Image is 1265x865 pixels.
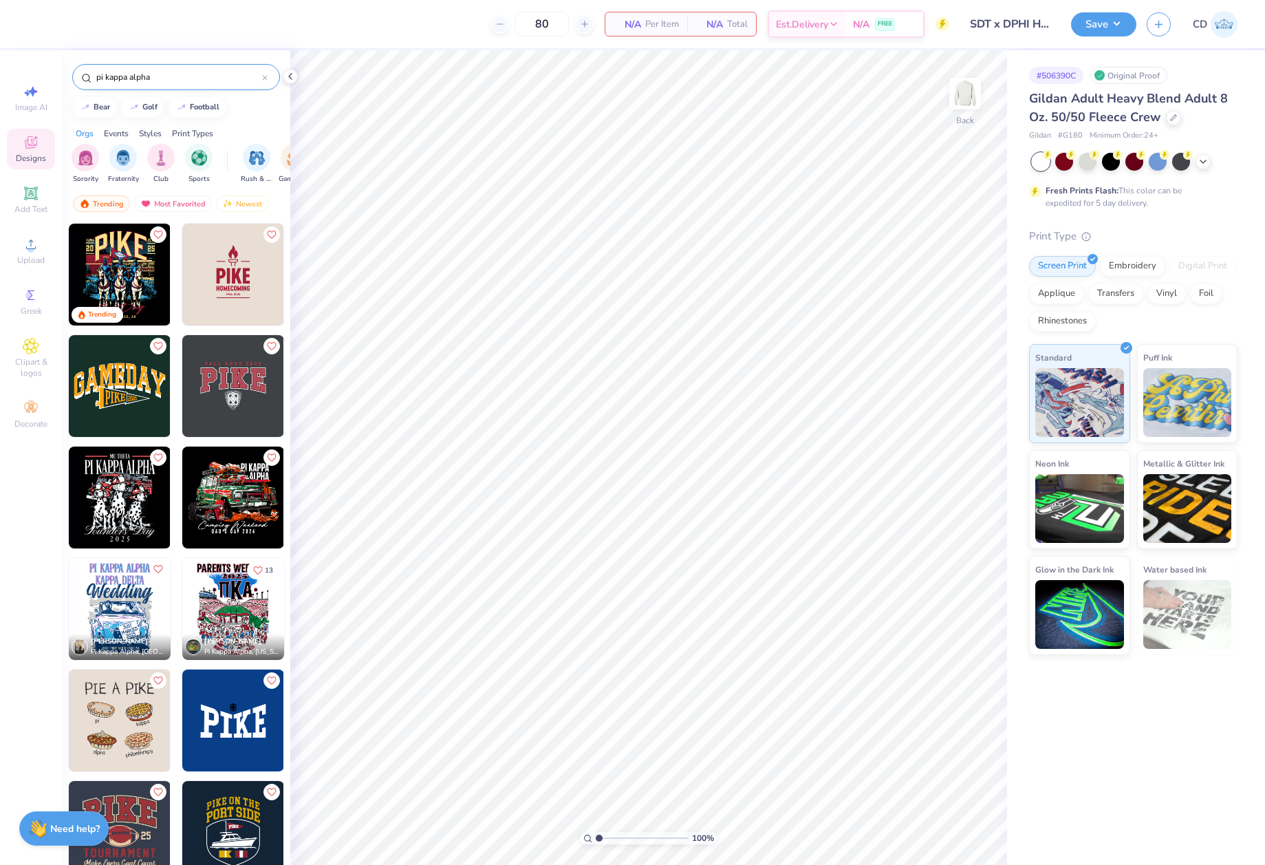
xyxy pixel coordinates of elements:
[170,224,272,325] img: 0ddcd035-5903-43de-8b31-5afed14ed59a
[1088,284,1143,304] div: Transfers
[1147,284,1186,304] div: Vinyl
[150,561,166,577] button: Like
[185,144,213,184] div: filter for Sports
[147,144,175,184] button: filter button
[91,637,148,646] span: [PERSON_NAME]
[147,144,175,184] div: filter for Club
[182,447,284,548] img: 15e8581f-34fd-43cc-953b-2ecc85b9b181
[69,558,171,660] img: 62786739-e764-4780-8106-1018ba2a7c93
[14,204,47,215] span: Add Text
[878,19,892,29] span: FREE
[515,12,569,36] input: – –
[1058,130,1083,142] span: # G180
[170,558,272,660] img: 12cd3c5b-4ab2-4935-b179-4b1011e33476
[695,17,723,32] span: N/A
[72,144,99,184] div: filter for Sorority
[1035,350,1072,365] span: Standard
[185,144,213,184] button: filter button
[69,335,171,437] img: 467dd3e4-b0a8-4a0b-a5e1-a3aacdc9aae2
[7,356,55,378] span: Clipart & logos
[1029,256,1096,277] div: Screen Print
[1211,11,1237,38] img: Cedric Diasanta
[69,447,171,548] img: 8f57ec90-82fb-4807-b326-6b9b3beab7c8
[1035,456,1069,471] span: Neon Ink
[182,670,284,771] img: e28d280e-db5f-4c38-b538-89519d104d75
[190,103,219,111] div: football
[1090,130,1158,142] span: Minimum Order: 24 +
[76,127,94,140] div: Orgs
[129,103,140,111] img: trend_line.gif
[204,647,279,657] span: Pi Kappa Alpha, [US_STATE][GEOGRAPHIC_DATA]
[73,174,98,184] span: Sorority
[108,144,139,184] div: filter for Fraternity
[104,127,129,140] div: Events
[727,17,748,32] span: Total
[150,672,166,689] button: Like
[80,103,91,111] img: trend_line.gif
[1143,456,1224,471] span: Metallic & Glitter Ink
[1143,368,1232,437] img: Puff Ink
[21,306,42,317] span: Greek
[263,784,280,800] button: Like
[50,822,100,835] strong: Need help?
[1143,350,1172,365] span: Puff Ink
[182,335,284,437] img: 5821436a-e616-4bbb-b5e7-6f8cc4d6edb8
[241,144,272,184] button: filter button
[263,226,280,243] button: Like
[15,102,47,113] span: Image AI
[222,199,233,209] img: Newest.gif
[283,447,385,548] img: 465e53be-e9c7-47a9-bda9-95f91ea3a608
[69,224,171,325] img: fc584b64-4bf6-4499-a42e-8b5c9d32593d
[241,144,272,184] div: filter for Rush & Bid
[1035,474,1124,543] img: Neon Ink
[78,150,94,166] img: Sorority Image
[95,70,262,84] input: Try "Alpha"
[1190,284,1222,304] div: Foil
[116,150,131,166] img: Fraternity Image
[283,335,385,437] img: 2dd695ef-adbf-438a-b1f9-69299bb4bba2
[1100,256,1165,277] div: Embroidery
[79,199,90,209] img: trending.gif
[170,447,272,548] img: 2c86bf19-6275-4a4b-8a58-2e567be2fd41
[1143,580,1232,649] img: Water based Ink
[176,103,187,111] img: trend_line.gif
[1035,562,1114,577] span: Glow in the Dark Ink
[283,558,385,660] img: 785fc9ed-0099-44b0-9221-954992a75d68
[1143,474,1232,543] img: Metallic & Glitter Ink
[241,174,272,184] span: Rush & Bid
[69,670,171,771] img: 70c5ed5f-addc-46e9-8e57-94dd427c12ad
[1143,562,1207,577] span: Water based Ink
[279,174,310,184] span: Game Day
[776,17,828,32] span: Est. Delivery
[1035,368,1124,437] img: Standard
[72,97,116,118] button: bear
[265,567,273,574] span: 13
[16,153,46,164] span: Designs
[1090,67,1167,84] div: Original Proof
[185,639,202,655] img: Avatar
[94,103,110,111] div: bear
[283,224,385,325] img: f9218b0f-31dc-44c0-a65d-74565a2a33cf
[134,195,212,212] div: Most Favorited
[150,338,166,354] button: Like
[263,449,280,466] button: Like
[614,17,641,32] span: N/A
[153,174,169,184] span: Club
[142,103,158,111] div: golf
[1193,11,1237,38] a: CD
[249,150,265,166] img: Rush & Bid Image
[287,150,303,166] img: Game Day Image
[279,144,310,184] button: filter button
[692,832,714,844] span: 100 %
[14,418,47,429] span: Decorate
[108,174,139,184] span: Fraternity
[1046,185,1118,196] strong: Fresh Prints Flash:
[1169,256,1236,277] div: Digital Print
[1035,580,1124,649] img: Glow in the Dark Ink
[1071,12,1136,36] button: Save
[150,226,166,243] button: Like
[279,144,310,184] div: filter for Game Day
[182,224,284,325] img: b49ab7e4-0ba5-4fa7-8fa6-a2ca9ba3260c
[72,144,99,184] button: filter button
[951,80,979,107] img: Back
